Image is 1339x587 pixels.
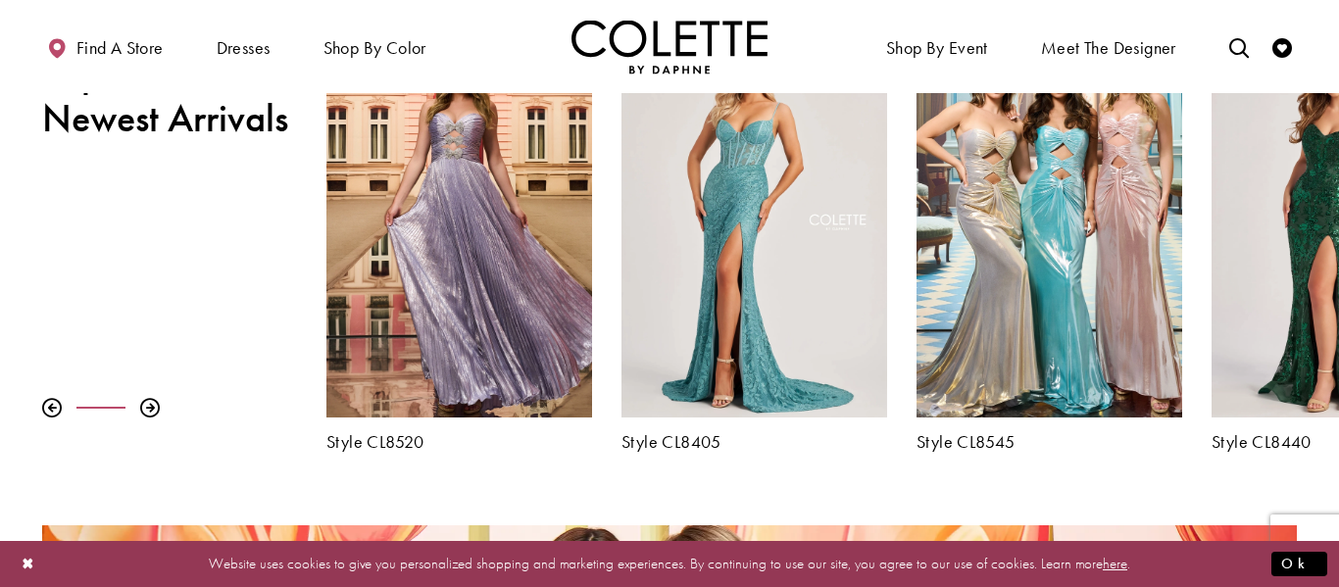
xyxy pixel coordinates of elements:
[1103,554,1127,573] a: here
[76,38,164,58] span: Find a store
[323,38,426,58] span: Shop by color
[902,17,1197,466] div: Colette by Daphne Style No. CL8545
[571,20,768,73] img: Colette by Daphne
[886,38,988,58] span: Shop By Event
[1271,552,1327,576] button: Submit Dialog
[621,432,887,452] a: Style CL8405
[1267,20,1297,73] a: Check Wishlist
[312,17,607,466] div: Colette by Daphne Style No. CL8520
[12,547,45,581] button: Close Dialog
[1224,20,1254,73] a: Toggle search
[42,20,168,73] a: Find a store
[607,17,902,466] div: Colette by Daphne Style No. CL8405
[326,432,592,452] a: Style CL8520
[571,20,768,73] a: Visit Home Page
[621,31,887,417] a: Visit Colette by Daphne Style No. CL8405 Page
[881,20,993,73] span: Shop By Event
[141,551,1198,577] p: Website uses cookies to give you personalized shopping and marketing experiences. By continuing t...
[319,20,431,73] span: Shop by color
[917,31,1182,417] a: Visit Colette by Daphne Style No. CL8545 Page
[917,432,1182,452] a: Style CL8545
[1041,38,1176,58] span: Meet the designer
[42,51,297,141] h2: Explore all the Newest Arrivals
[1036,20,1181,73] a: Meet the designer
[217,38,271,58] span: Dresses
[326,31,592,417] a: Visit Colette by Daphne Style No. CL8520 Page
[212,20,275,73] span: Dresses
